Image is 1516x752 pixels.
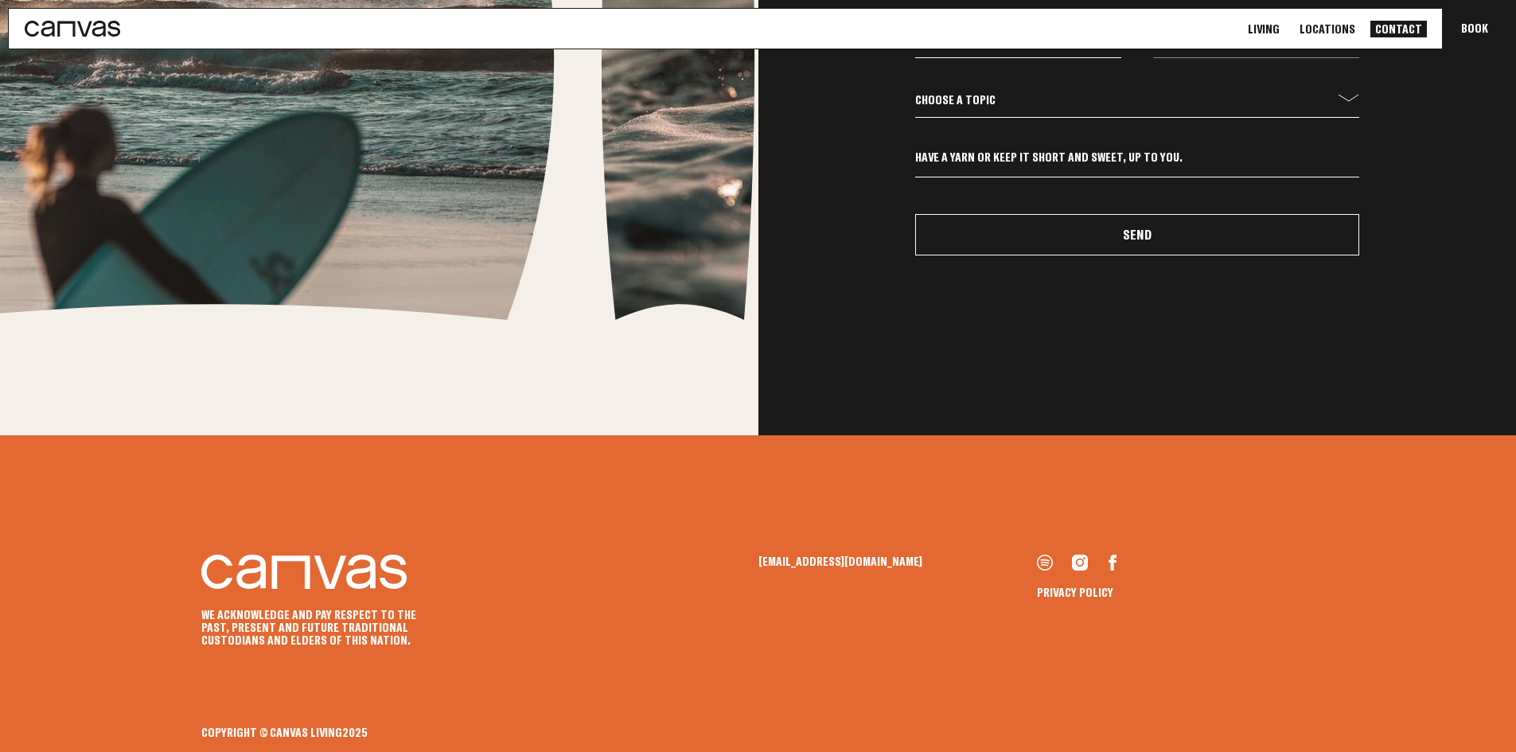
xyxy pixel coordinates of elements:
p: We acknowledge and pay respect to the past, present and future Traditional Custodians and Elders ... [201,608,440,646]
div: Copyright © Canvas Living 2025 [201,726,1315,738]
a: Contact [1370,21,1427,37]
a: [EMAIL_ADDRESS][DOMAIN_NAME] [758,555,1037,567]
a: Privacy Policy [1037,586,1113,598]
button: Send [915,214,1359,255]
button: Book [1442,9,1507,49]
a: Locations [1295,21,1360,37]
a: Living [1243,21,1284,37]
